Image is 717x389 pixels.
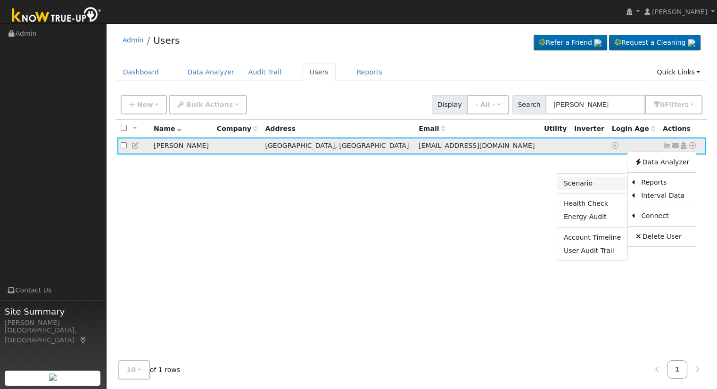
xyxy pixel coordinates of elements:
a: Users [153,35,180,46]
a: Refer a Friend [534,35,607,51]
button: New [121,95,167,114]
a: 1 [667,360,688,379]
img: retrieve [49,373,57,381]
a: Request a Cleaning [609,35,701,51]
span: Display [432,95,467,114]
button: 0Filters [645,95,702,114]
a: Audit Trail [241,64,288,81]
a: Users [303,64,336,81]
button: 10 [118,360,150,380]
img: retrieve [688,39,695,47]
a: Map [79,336,88,344]
span: Search [512,95,546,114]
span: of 1 rows [118,360,181,380]
div: Utility [544,124,568,134]
a: Connect [635,210,696,223]
a: Quick Links [650,64,707,81]
a: Energy Audit Report [557,211,627,224]
a: Health Check Report [557,197,627,211]
div: Actions [663,124,702,134]
a: Dashboard [116,64,166,81]
span: s [684,101,688,108]
a: mpeterson65@comcast.net [671,141,680,151]
a: Account Timeline Report [557,231,627,244]
img: Know True-Up [7,5,106,26]
a: Not connected [663,142,671,149]
div: Inverter [574,124,605,134]
span: Email [419,125,445,132]
a: Interval Data [635,189,696,203]
span: Company name [217,125,257,132]
button: - All - [467,95,509,114]
span: New [137,101,153,108]
span: [PERSON_NAME] [652,8,707,16]
span: Filter [665,101,689,108]
a: No login access [612,142,620,149]
a: Other actions [688,141,697,151]
td: [PERSON_NAME] [150,138,214,155]
span: Name [154,125,181,132]
a: Delete User [627,230,696,243]
a: Admin [123,36,144,44]
a: Data Analyzer [180,64,241,81]
span: Days since last login [612,125,655,132]
a: Login As [679,142,688,149]
button: Bulk Actions [169,95,247,114]
span: Site Summary [5,305,101,318]
a: Scenario Report [557,177,627,190]
span: 10 [127,366,136,373]
a: Data Analyzer [627,155,696,169]
a: Reports [635,176,696,189]
div: Address [265,124,412,134]
div: [GEOGRAPHIC_DATA], [GEOGRAPHIC_DATA] [5,325,101,345]
a: Reports [350,64,389,81]
span: [EMAIL_ADDRESS][DOMAIN_NAME] [419,142,535,149]
div: [PERSON_NAME] [5,318,101,328]
span: Bulk Actions [186,101,233,108]
a: User Audit Trail [557,244,627,257]
img: retrieve [594,39,602,47]
td: [GEOGRAPHIC_DATA], [GEOGRAPHIC_DATA] [262,138,415,155]
a: Edit User [132,142,140,149]
input: Search [545,95,645,114]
